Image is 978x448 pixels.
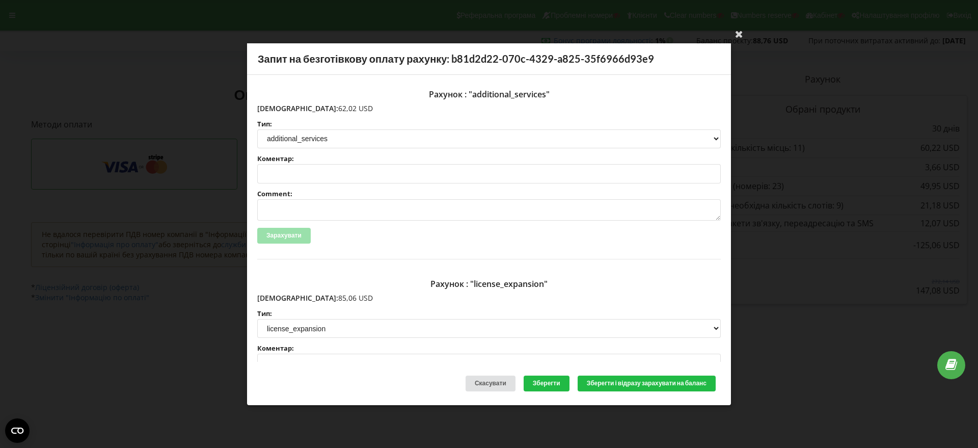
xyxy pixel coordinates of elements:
span: [DEMOGRAPHIC_DATA]: [257,293,338,303]
div: Рахунок : "license_expansion" [257,275,721,293]
span: [DEMOGRAPHIC_DATA]: [257,103,338,113]
div: Рахунок : "additional_services" [257,85,721,103]
button: Open CMP widget [5,418,30,443]
div: Скасувати [466,376,515,391]
label: Коментар: [257,345,721,352]
p: 62,02 USD [257,103,721,113]
label: Коментар: [257,155,721,162]
div: Запит на безготівкову оплату рахунку: b81d2d22-070c-4329-a825-35f6966d93e9 [247,43,731,75]
label: Comment: [257,191,721,197]
button: Зберегти [524,376,569,391]
label: Тип: [257,310,721,317]
p: 85,06 USD [257,293,721,303]
button: Зберегти і відразу зарахувати на баланс [578,376,716,391]
label: Тип: [257,120,721,127]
